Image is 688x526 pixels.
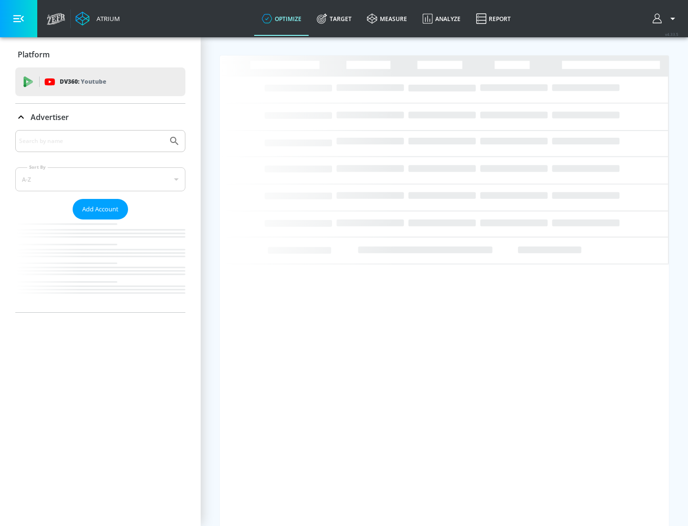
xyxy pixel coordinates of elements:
[15,219,185,312] nav: list of Advertiser
[73,199,128,219] button: Add Account
[27,164,48,170] label: Sort By
[18,49,50,60] p: Platform
[15,41,185,68] div: Platform
[75,11,120,26] a: Atrium
[81,77,106,87] p: Youtube
[468,1,518,36] a: Report
[82,204,118,215] span: Add Account
[15,167,185,191] div: A-Z
[31,112,69,122] p: Advertiser
[19,135,164,147] input: Search by name
[93,14,120,23] div: Atrium
[15,104,185,131] div: Advertiser
[415,1,468,36] a: Analyze
[15,130,185,312] div: Advertiser
[15,67,185,96] div: DV360: Youtube
[60,77,106,87] p: DV360:
[309,1,359,36] a: Target
[254,1,309,36] a: optimize
[665,32,678,37] span: v 4.33.5
[359,1,415,36] a: measure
